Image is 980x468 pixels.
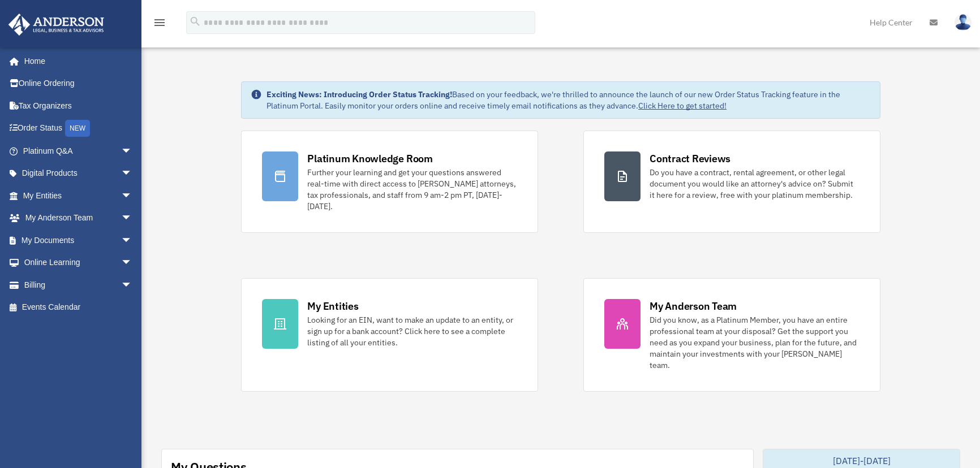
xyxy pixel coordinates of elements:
a: Events Calendar [8,296,149,319]
img: Anderson Advisors Platinum Portal [5,14,108,36]
a: My Anderson Team Did you know, as a Platinum Member, you have an entire professional team at your... [583,278,880,392]
div: My Entities [307,299,358,313]
a: Order StatusNEW [8,117,149,140]
span: arrow_drop_down [121,184,144,207]
i: search [189,15,201,28]
div: Based on your feedback, we're thrilled to announce the launch of our new Order Status Tracking fe... [267,89,871,111]
span: arrow_drop_down [121,274,144,297]
span: arrow_drop_down [121,140,144,163]
img: User Pic [955,14,972,31]
a: Platinum Q&Aarrow_drop_down [8,140,149,162]
a: Platinum Knowledge Room Further your learning and get your questions answered real-time with dire... [241,131,538,233]
a: Digital Productsarrow_drop_down [8,162,149,185]
div: Contract Reviews [650,151,730,166]
a: My Anderson Teamarrow_drop_down [8,207,149,229]
a: Billingarrow_drop_down [8,274,149,296]
a: Click Here to get started! [638,101,727,111]
div: Looking for an EIN, want to make an update to an entity, or sign up for a bank account? Click her... [307,314,517,348]
span: arrow_drop_down [121,207,144,230]
a: My Entitiesarrow_drop_down [8,184,149,207]
a: My Entities Looking for an EIN, want to make an update to an entity, or sign up for a bank accoun... [241,278,538,392]
a: menu [153,20,166,29]
a: Online Learningarrow_drop_down [8,252,149,274]
span: arrow_drop_down [121,229,144,252]
span: arrow_drop_down [121,252,144,275]
div: Did you know, as a Platinum Member, you have an entire professional team at your disposal? Get th... [650,314,859,371]
div: Further your learning and get your questions answered real-time with direct access to [PERSON_NAM... [307,167,517,212]
strong: Exciting News: Introducing Order Status Tracking! [267,89,452,99]
div: NEW [65,120,90,137]
a: My Documentsarrow_drop_down [8,229,149,252]
a: Online Ordering [8,72,149,95]
div: Do you have a contract, rental agreement, or other legal document you would like an attorney's ad... [650,167,859,201]
div: My Anderson Team [650,299,737,313]
div: Platinum Knowledge Room [307,151,433,166]
a: Home [8,50,144,72]
a: Tax Organizers [8,94,149,117]
i: menu [153,16,166,29]
span: arrow_drop_down [121,162,144,185]
a: Contract Reviews Do you have a contract, rental agreement, or other legal document you would like... [583,131,880,233]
